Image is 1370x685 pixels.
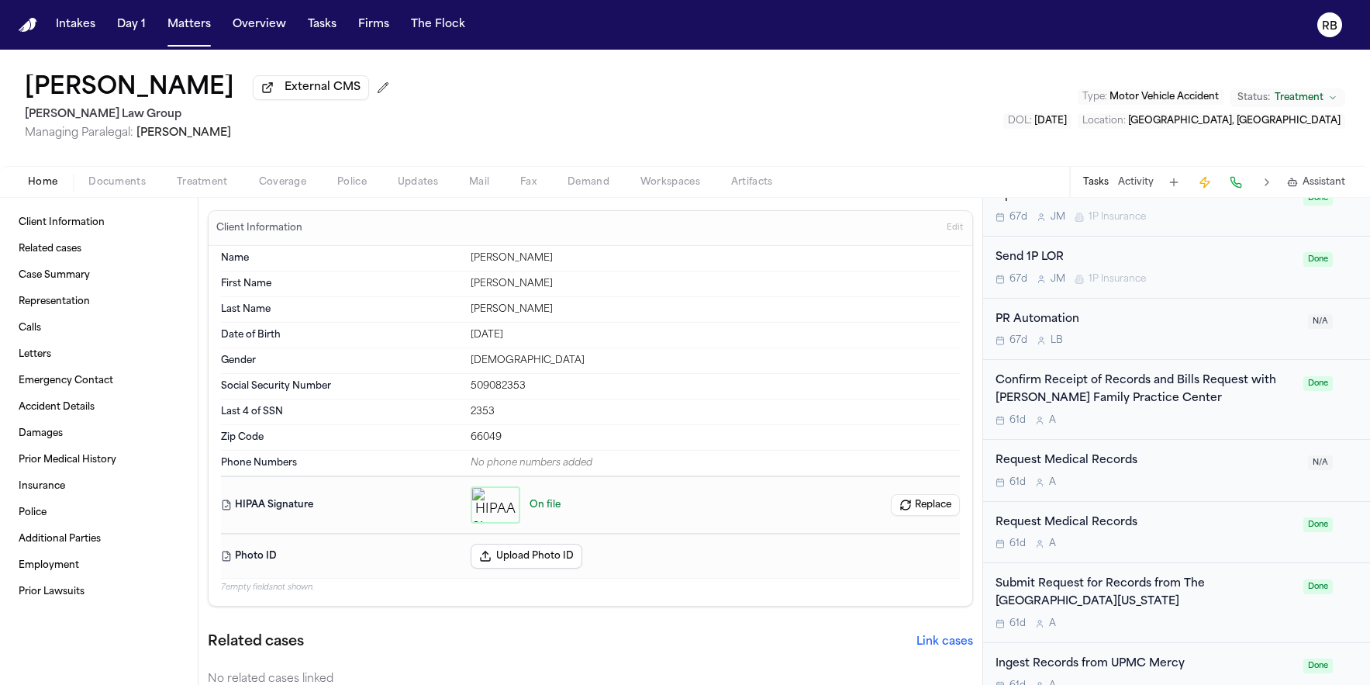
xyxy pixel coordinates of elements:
div: PR Automation [996,311,1299,329]
a: Insurance [12,474,185,499]
button: Day 1 [111,11,152,39]
span: N/A [1308,314,1333,329]
button: Make a Call [1225,171,1247,193]
span: Fax [520,176,537,189]
div: 2353 [471,406,960,418]
button: Tasks [302,11,343,39]
span: Done [1303,517,1333,532]
a: Client Information [12,210,185,235]
a: Case Summary [12,263,185,288]
span: Edit [947,223,963,234]
a: Damages [12,421,185,446]
span: Managing Paralegal: [25,127,133,139]
span: L B [1051,334,1063,347]
span: Treatment [1275,92,1323,104]
span: Coverage [259,176,306,189]
span: 61d [1009,618,1026,630]
button: The Flock [405,11,471,39]
span: On file [530,499,561,511]
span: Updates [398,176,438,189]
div: Open task: PR Automation [983,299,1370,361]
div: 66049 [471,431,960,444]
span: Motor Vehicle Accident [1109,92,1219,102]
div: [PERSON_NAME] [471,278,960,290]
span: Type : [1082,92,1107,102]
div: [DATE] [471,329,960,341]
button: Matters [161,11,217,39]
span: A [1049,476,1056,489]
button: Edit DOL: 2025-06-25 [1003,113,1071,129]
dt: Name [221,252,461,265]
button: Activity [1118,176,1154,189]
span: Done [1303,191,1333,206]
button: Tasks [1083,176,1109,189]
span: 1P Insurance [1089,273,1146,285]
span: Home [28,176,57,189]
button: Change status from Treatment [1230,88,1345,107]
dt: Photo ID [221,544,461,569]
button: Firms [352,11,395,39]
button: Edit Type: Motor Vehicle Accident [1078,89,1223,105]
img: Finch Logo [19,18,37,33]
span: 67d [1009,273,1027,285]
h2: Related cases [208,631,304,653]
span: [DATE] [1034,116,1067,126]
dt: Last Name [221,303,461,316]
span: 67d [1009,334,1027,347]
span: 61d [1009,414,1026,427]
div: [PERSON_NAME] [471,303,960,316]
a: Emergency Contact [12,368,185,393]
button: Link cases [916,635,973,650]
h2: [PERSON_NAME] Law Group [25,106,395,124]
button: Assistant [1287,176,1345,189]
span: A [1049,538,1056,550]
span: Done [1303,252,1333,267]
span: Done [1303,376,1333,391]
span: 67d [1009,211,1027,223]
a: Related cases [12,237,185,261]
div: 509082353 [471,380,960,393]
span: Assistant [1303,176,1345,189]
dt: Gender [221,355,461,367]
div: Request Medical Records [996,452,1299,470]
dt: Zip Code [221,431,461,444]
a: Employment [12,553,185,578]
span: Documents [88,176,146,189]
div: Ingest Records from UPMC Mercy [996,656,1294,673]
div: Send 1P LOR [996,249,1294,267]
span: 61d [1009,538,1026,550]
span: 1P Insurance [1089,211,1146,223]
button: Edit matter name [25,74,234,102]
div: Open task: Request Medical Records [983,502,1370,564]
span: Workspaces [640,176,700,189]
button: External CMS [253,75,369,100]
span: Done [1303,579,1333,594]
span: J M [1051,211,1065,223]
a: Letters [12,342,185,367]
span: A [1049,414,1056,427]
span: Demand [568,176,609,189]
span: Phone Numbers [221,457,297,469]
h1: [PERSON_NAME] [25,74,234,102]
button: Create Immediate Task [1194,171,1216,193]
div: Submit Request for Records from The [GEOGRAPHIC_DATA][US_STATE] [996,576,1294,611]
span: J M [1051,273,1065,285]
button: Replace [891,494,960,516]
button: Edit [942,216,968,240]
div: Open task: Submit Request for Records from The University of Kansas Hospital [983,563,1370,643]
span: External CMS [285,80,361,95]
span: Treatment [177,176,228,189]
a: Representation [12,289,185,314]
a: Overview [226,11,292,39]
dt: HIPAA Signature [221,486,461,524]
button: Add Task [1163,171,1185,193]
span: [GEOGRAPHIC_DATA], [GEOGRAPHIC_DATA] [1128,116,1341,126]
dt: Social Security Number [221,380,461,393]
span: 61d [1009,476,1026,489]
dt: First Name [221,278,461,290]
